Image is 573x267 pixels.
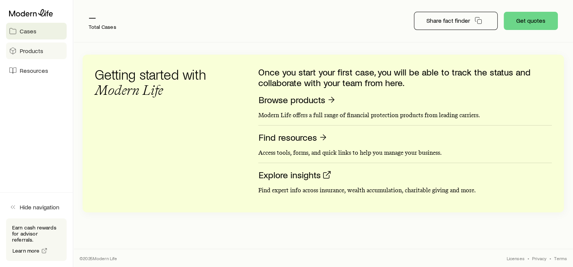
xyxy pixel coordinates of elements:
[95,82,163,98] span: Modern Life
[258,187,552,194] p: Find expert info across insurance, wealth accumulation, charitable giving and more.
[20,67,48,74] span: Resources
[20,27,36,35] span: Cases
[414,12,498,30] button: Share fact finder
[6,218,67,261] div: Earn cash rewards for advisor referrals.Learn more
[89,12,116,22] p: —
[258,149,552,157] p: Access tools, forms, and quick links to help you manage your business.
[95,67,216,98] h3: Getting started with
[258,67,552,88] p: Once you start your first case, you will be able to track the status and collaborate with your te...
[258,94,336,106] a: Browse products
[258,132,328,143] a: Find resources
[426,17,470,24] p: Share fact finder
[6,62,67,79] a: Resources
[258,169,332,181] a: Explore insights
[12,225,61,243] p: Earn cash rewards for advisor referrals.
[20,203,59,211] span: Hide navigation
[528,255,529,261] span: •
[6,199,67,215] button: Hide navigation
[6,42,67,59] a: Products
[80,255,117,261] p: © 2025 Modern Life
[20,47,43,55] span: Products
[554,255,567,261] a: Terms
[258,112,552,119] p: Modern Life offers a full range of financial protection products from leading carriers.
[89,24,116,30] p: Total Cases
[12,248,40,253] span: Learn more
[532,255,546,261] a: Privacy
[504,12,558,30] button: Get quotes
[6,23,67,39] a: Cases
[506,255,524,261] a: Licenses
[550,255,551,261] span: •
